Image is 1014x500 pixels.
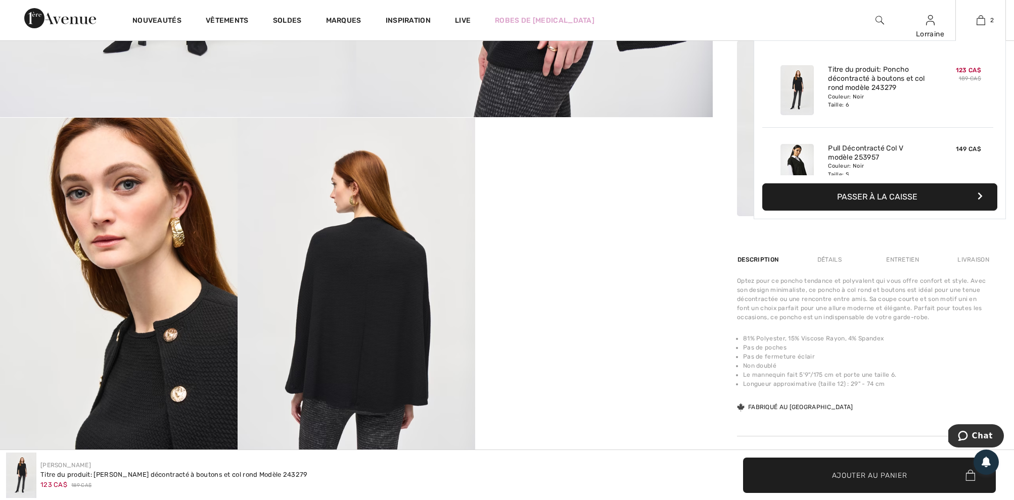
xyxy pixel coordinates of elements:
a: Nouveautés [132,16,181,27]
li: Le mannequin fait 5'9"/175 cm et porte une taille 6. [743,370,990,379]
div: Couleur: Noir Taille: 6 [828,93,928,109]
span: 149 CA$ [956,145,981,153]
div: Entretien [878,251,928,269]
video: Your browser does not support the video tag. [475,118,713,236]
a: Titre du produit: Poncho décontracté à boutons et col rond modèle 243279 [828,65,928,93]
a: Soldes [273,16,302,27]
span: 123 CA$ [40,481,67,488]
div: Optez pour ce poncho tendance et polyvalent qui vous offre confort et style. Avec son design mini... [737,276,990,322]
a: [PERSON_NAME] [40,462,91,469]
div: Couleur: Noir Taille: S [828,162,928,178]
a: Live [455,15,471,26]
span: Ajouter au panier [832,470,907,480]
span: 123 CA$ [956,67,981,74]
li: Pas de poches [743,343,990,352]
button: Passer à la caisse [762,183,997,211]
div: Lorraine [905,29,955,39]
img: Pull Décontracté Col V modèle 253957 [780,144,814,194]
a: Marques [326,16,361,27]
span: 189 CA$ [71,482,91,489]
img: Titre du produit: Poncho d&eacute;contract&eacute; &agrave; boutons et col rond mod&egrave;le 243... [238,118,475,473]
button: Ajouter au panier [743,458,996,493]
img: 1ère Avenue [24,8,96,28]
iframe: Ouvre un widget dans lequel vous pouvez chatter avec l’un de nos agents [948,424,1004,449]
div: Fabriqué au [GEOGRAPHIC_DATA] [737,403,853,412]
img: recherche [875,14,884,26]
div: Détails [809,251,850,269]
span: Inspiration [386,16,431,27]
li: Pas de fermeture éclair [743,352,990,361]
li: Non doublé [743,361,990,370]
li: Longueur approximative (taille 12) : 29" - 74 cm [743,379,990,388]
a: Pull Décontracté Col V modèle 253957 [828,144,928,162]
li: 81% Polyester, 15% Viscose Rayon, 4% Spandex [743,334,990,343]
a: 2 [956,14,1005,26]
div: Titre du produit: [PERSON_NAME] décontracté à boutons et col rond Modèle 243279 [40,470,308,480]
s: 189 CA$ [959,75,981,82]
a: Robes de [MEDICAL_DATA] [495,15,594,26]
a: Se connecter [926,15,935,25]
img: Mes infos [926,14,935,26]
img: Bag.svg [965,470,975,481]
div: Livraison [955,251,990,269]
img: Titre du produit: Poncho décontracté à boutons et col rond modèle 243279 [737,40,854,216]
img: Titre du produit: Poncho d&eacute;contract&eacute; &agrave; boutons et col rond mod&egrave;le 243279 [6,453,36,498]
span: 2 [990,16,994,25]
img: Mon panier [977,14,985,26]
img: Titre du produit: Poncho décontracté à boutons et col rond modèle 243279 [780,65,814,115]
div: Description [737,251,781,269]
a: Vêtements [206,16,249,27]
